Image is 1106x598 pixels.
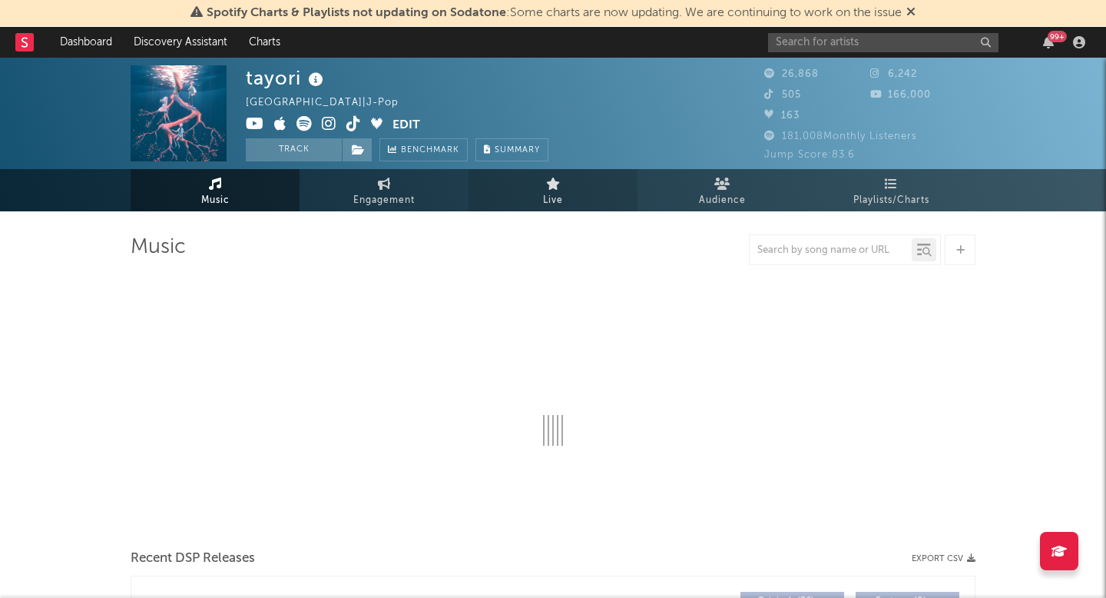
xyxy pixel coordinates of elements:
span: 505 [764,90,801,100]
button: Export CSV [912,554,975,563]
a: Music [131,169,300,211]
div: [GEOGRAPHIC_DATA] | J-Pop [246,94,416,112]
button: Summary [475,138,548,161]
a: Engagement [300,169,469,211]
div: 99 + [1048,31,1067,42]
a: Live [469,169,637,211]
span: 6,242 [870,69,917,79]
button: Edit [392,116,420,135]
button: 99+ [1043,36,1054,48]
a: Benchmark [379,138,468,161]
div: tayori [246,65,327,91]
button: Track [246,138,342,161]
span: 163 [764,111,800,121]
span: Jump Score: 83.6 [764,150,855,160]
span: Engagement [353,191,415,210]
span: 166,000 [870,90,931,100]
a: Discovery Assistant [123,27,238,58]
span: Benchmark [401,141,459,160]
span: 181,008 Monthly Listeners [764,131,917,141]
span: Music [201,191,230,210]
span: Spotify Charts & Playlists not updating on Sodatone [207,7,506,19]
span: Recent DSP Releases [131,550,255,568]
span: : Some charts are now updating. We are continuing to work on the issue [207,7,902,19]
span: Dismiss [906,7,916,19]
a: Charts [238,27,291,58]
span: Live [543,191,563,210]
span: Audience [699,191,746,210]
a: Playlists/Charts [806,169,975,211]
input: Search for artists [768,33,998,52]
span: 26,868 [764,69,819,79]
input: Search by song name or URL [750,244,912,257]
span: Playlists/Charts [853,191,929,210]
a: Dashboard [49,27,123,58]
span: Summary [495,146,540,154]
a: Audience [637,169,806,211]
